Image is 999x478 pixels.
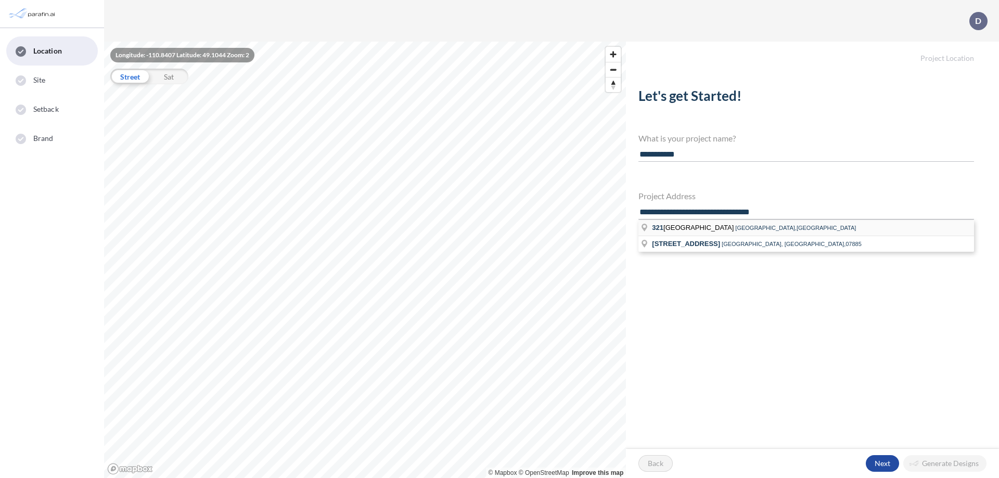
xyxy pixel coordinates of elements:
span: [GEOGRAPHIC_DATA], [GEOGRAPHIC_DATA],07885 [722,241,862,247]
span: Site [33,75,45,85]
button: Next [866,455,899,472]
span: [STREET_ADDRESS] [652,240,720,248]
span: Location [33,46,62,56]
button: Reset bearing to north [606,77,621,92]
span: 321 [652,224,663,231]
div: Street [110,69,149,84]
div: Sat [149,69,188,84]
div: Longitude: -110.8407 Latitude: 49.1044 Zoom: 2 [110,48,254,62]
a: OpenStreetMap [519,469,569,476]
button: Zoom out [606,62,621,77]
canvas: Map [104,42,626,478]
button: Zoom in [606,47,621,62]
p: Next [875,458,890,469]
span: Setback [33,104,59,114]
span: Brand [33,133,54,144]
span: [GEOGRAPHIC_DATA],[GEOGRAPHIC_DATA] [735,225,856,231]
span: Reset bearing to north [606,77,621,92]
h4: What is your project name? [638,133,974,143]
span: [GEOGRAPHIC_DATA] [652,224,735,231]
a: Improve this map [572,469,623,476]
p: D [975,16,981,25]
a: Mapbox [489,469,517,476]
h2: Let's get Started! [638,88,974,108]
h4: Project Address [638,191,974,201]
h5: Project Location [626,42,999,63]
img: Parafin [8,4,58,23]
a: Mapbox homepage [107,463,153,475]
